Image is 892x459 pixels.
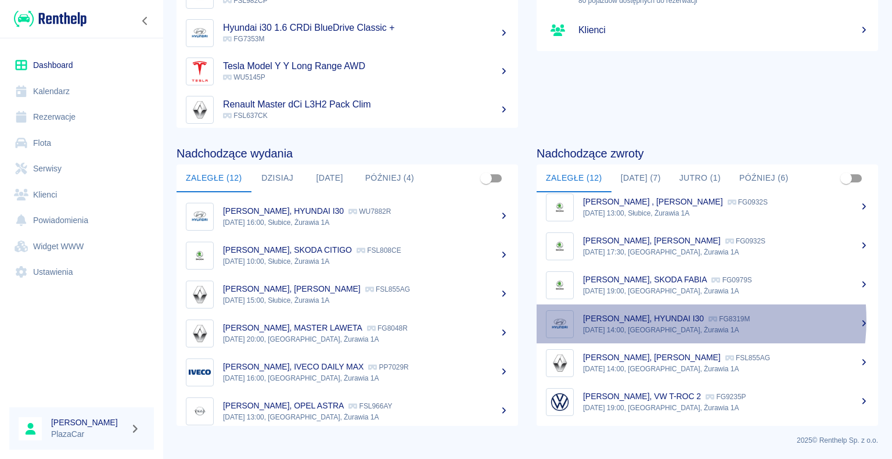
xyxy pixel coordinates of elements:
[549,391,571,413] img: Image
[348,207,391,216] p: WU7882R
[223,256,509,267] p: [DATE] 10:00, Słubice, Żurawia 1A
[189,206,211,228] img: Image
[223,401,344,410] p: [PERSON_NAME], OPEL ASTRA
[177,14,518,52] a: ImageHyundai i30 1.6 CRDi BlueDrive Classic + FG7353M
[9,9,87,28] a: Renthelp logo
[9,156,154,182] a: Serwisy
[177,392,518,431] a: Image[PERSON_NAME], OPEL ASTRA FSL966AY[DATE] 13:00, [GEOGRAPHIC_DATA], Żurawia 1A
[537,164,612,192] button: Zaległe (12)
[223,334,509,345] p: [DATE] 20:00, [GEOGRAPHIC_DATA], Żurawia 1A
[9,52,154,78] a: Dashboard
[223,284,361,293] p: [PERSON_NAME], [PERSON_NAME]
[51,428,125,440] p: PlazaCar
[583,314,704,323] p: [PERSON_NAME], HYUNDAI I30
[14,9,87,28] img: Renthelp logo
[583,247,869,257] p: [DATE] 17:30, [GEOGRAPHIC_DATA], Żurawia 1A
[189,99,211,121] img: Image
[189,284,211,306] img: Image
[537,266,878,304] a: Image[PERSON_NAME], SKODA FABIA FG0979S[DATE] 19:00, [GEOGRAPHIC_DATA], Żurawia 1A
[9,130,154,156] a: Flota
[711,276,751,284] p: FG0979S
[549,196,571,218] img: Image
[612,164,670,192] button: [DATE] (7)
[708,315,750,323] p: FG8319M
[177,197,518,236] a: Image[PERSON_NAME], HYUNDAI I30 WU7882R[DATE] 16:00, Słubice, Żurawia 1A
[368,363,408,371] p: PP7029R
[537,304,878,343] a: Image[PERSON_NAME], HYUNDAI I30 FG8319M[DATE] 14:00, [GEOGRAPHIC_DATA], Żurawia 1A
[223,206,344,216] p: [PERSON_NAME], HYUNDAI I30
[223,323,362,332] p: [PERSON_NAME], MASTER LAWETA
[177,275,518,314] a: Image[PERSON_NAME], [PERSON_NAME] FSL855AG[DATE] 15:00, Słubice, Żurawia 1A
[251,164,304,192] button: Dzisiaj
[189,361,211,383] img: Image
[583,208,869,218] p: [DATE] 13:00, Słubice, Żurawia 1A
[549,274,571,296] img: Image
[706,393,746,401] p: FG9235P
[223,245,352,254] p: [PERSON_NAME], SKODA CITIGO
[835,167,857,189] span: Pokaż przypisane tylko do mnie
[725,354,770,362] p: FSL855AG
[9,259,154,285] a: Ustawienia
[728,198,768,206] p: FG0932S
[223,217,509,228] p: [DATE] 16:00, Słubice, Żurawia 1A
[537,188,878,227] a: Image[PERSON_NAME] , [PERSON_NAME] FG0932S[DATE] 13:00, Słubice, Żurawia 1A
[348,402,392,410] p: FSL966AY
[223,112,268,120] span: FSL637CK
[583,275,707,284] p: [PERSON_NAME], SKODA FABIA
[549,352,571,374] img: Image
[177,52,518,91] a: ImageTesla Model Y Y Long Range AWD WU5145P
[223,60,509,72] h5: Tesla Model Y Y Long Range AWD
[9,78,154,105] a: Kalendarz
[177,146,518,160] h4: Nadchodzące wydania
[670,164,730,192] button: Jutro (1)
[223,412,509,422] p: [DATE] 13:00, [GEOGRAPHIC_DATA], Żurawia 1A
[537,382,878,421] a: Image[PERSON_NAME], VW T-ROC 2 FG9235P[DATE] 19:00, [GEOGRAPHIC_DATA], Żurawia 1A
[367,324,408,332] p: FG8048R
[549,313,571,335] img: Image
[537,227,878,266] a: Image[PERSON_NAME], [PERSON_NAME] FG0932S[DATE] 17:30, [GEOGRAPHIC_DATA], Żurawia 1A
[189,322,211,345] img: Image
[357,246,401,254] p: FSL808CE
[177,435,878,446] p: 2025 © Renthelp Sp. z o.o.
[475,167,497,189] span: Pokaż przypisane tylko do mnie
[304,164,356,192] button: [DATE]
[356,164,424,192] button: Później (4)
[223,295,509,306] p: [DATE] 15:00, Słubice, Żurawia 1A
[583,392,701,401] p: [PERSON_NAME], VW T-ROC 2
[189,400,211,422] img: Image
[177,91,518,129] a: ImageRenault Master dCi L3H2 Pack Clim FSL637CK
[9,207,154,234] a: Powiadomienia
[223,373,509,383] p: [DATE] 16:00, [GEOGRAPHIC_DATA], Żurawia 1A
[223,99,509,110] h5: Renault Master dCi L3H2 Pack Clim
[583,353,721,362] p: [PERSON_NAME], [PERSON_NAME]
[9,234,154,260] a: Widget WWW
[51,417,125,428] h6: [PERSON_NAME]
[136,13,154,28] button: Zwiń nawigację
[223,362,364,371] p: [PERSON_NAME], IVECO DAILY MAX
[583,325,869,335] p: [DATE] 14:00, [GEOGRAPHIC_DATA], Żurawia 1A
[177,164,251,192] button: Zaległe (12)
[189,60,211,83] img: Image
[583,364,869,374] p: [DATE] 14:00, [GEOGRAPHIC_DATA], Żurawia 1A
[578,24,869,36] h5: Klienci
[537,146,878,160] h4: Nadchodzące zwroty
[583,286,869,296] p: [DATE] 19:00, [GEOGRAPHIC_DATA], Żurawia 1A
[583,403,869,413] p: [DATE] 19:00, [GEOGRAPHIC_DATA], Żurawia 1A
[537,14,878,46] a: Klienci
[9,104,154,130] a: Rezerwacje
[177,314,518,353] a: Image[PERSON_NAME], MASTER LAWETA FG8048R[DATE] 20:00, [GEOGRAPHIC_DATA], Żurawia 1A
[583,236,721,245] p: [PERSON_NAME], [PERSON_NAME]
[730,164,798,192] button: Później (6)
[223,73,265,81] span: WU5145P
[725,237,765,245] p: FG0932S
[549,235,571,257] img: Image
[189,22,211,44] img: Image
[177,236,518,275] a: Image[PERSON_NAME], SKODA CITIGO FSL808CE[DATE] 10:00, Słubice, Żurawia 1A
[583,197,723,206] p: [PERSON_NAME] , [PERSON_NAME]
[537,343,878,382] a: Image[PERSON_NAME], [PERSON_NAME] FSL855AG[DATE] 14:00, [GEOGRAPHIC_DATA], Żurawia 1A
[223,22,509,34] h5: Hyundai i30 1.6 CRDi BlueDrive Classic +
[189,245,211,267] img: Image
[365,285,410,293] p: FSL855AG
[223,35,264,43] span: FG7353M
[177,353,518,392] a: Image[PERSON_NAME], IVECO DAILY MAX PP7029R[DATE] 16:00, [GEOGRAPHIC_DATA], Żurawia 1A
